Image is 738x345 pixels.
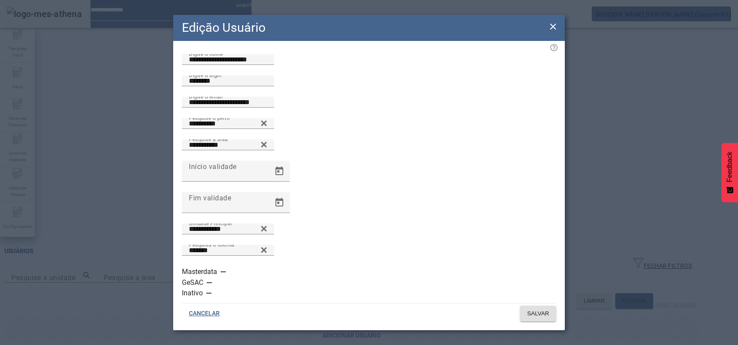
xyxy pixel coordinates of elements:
[189,115,230,121] mat-label: Pesquise o perfil
[189,136,228,142] mat-label: Pesquise a área
[726,152,734,182] span: Feedback
[182,18,265,37] h2: Edição Usuário
[189,118,267,129] input: Number
[269,192,290,213] button: Open calendar
[189,220,232,226] mat-label: Unidade Principal
[189,140,267,150] input: Number
[721,143,738,202] button: Feedback - Mostrar pesquisa
[189,193,231,202] mat-label: Fim validade
[189,51,223,57] mat-label: Digite o nome
[269,161,290,182] button: Open calendar
[182,277,205,288] label: GeSAC
[182,267,219,277] label: Masterdata
[189,93,223,99] mat-label: Digite o email
[189,224,267,234] input: Number
[189,72,221,78] mat-label: Digite o login
[189,309,220,318] span: CANCELAR
[182,288,205,298] label: Inativo
[189,162,237,170] mat-label: Início validade
[189,245,267,256] input: Number
[527,309,549,318] span: SALVAR
[182,306,227,321] button: CANCELAR
[520,306,556,321] button: SALVAR
[189,241,235,247] mat-label: Pesquisa o idioma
